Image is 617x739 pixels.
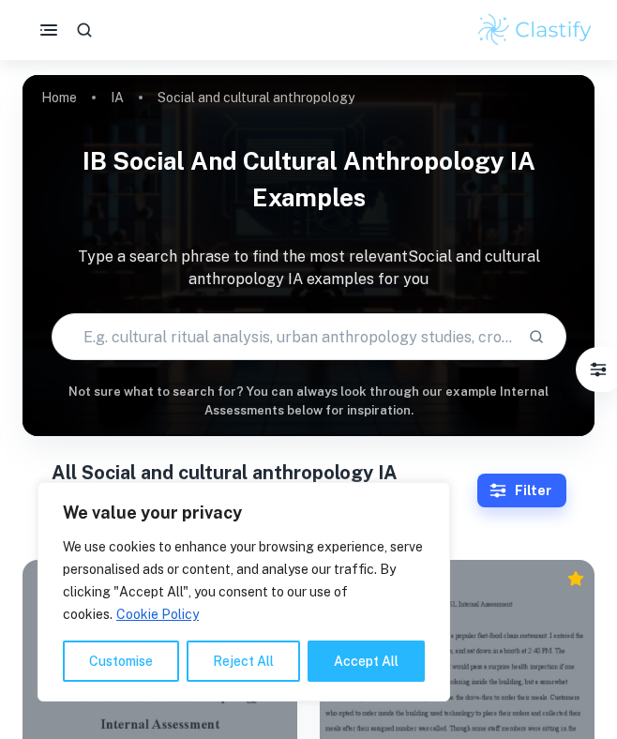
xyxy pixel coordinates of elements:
[111,84,124,111] a: IA
[566,569,585,588] div: Premium
[475,11,594,49] img: Clastify logo
[158,87,354,108] p: Social and cultural anthropology
[115,606,200,623] a: Cookie Policy
[520,321,552,353] button: Search
[38,482,450,701] div: We value your privacy
[63,535,425,626] p: We use cookies to enhance your browsing experience, serve personalised ads or content, and analys...
[23,135,594,223] h1: IB Social and cultural anthropology IA examples
[477,474,566,507] button: Filter
[52,459,477,515] h1: All Social and cultural anthropology IA Examples
[579,351,617,388] button: Filter
[53,310,513,363] input: E.g. cultural ritual analysis, urban anthropology studies, cross-cultural comparisons...
[63,641,179,682] button: Customise
[23,246,594,291] p: Type a search phrase to find the most relevant Social and cultural anthropology IA examples for you
[23,383,594,421] h6: Not sure what to search for? You can always look through our example Internal Assessments below f...
[308,641,425,682] button: Accept All
[63,502,425,524] p: We value your privacy
[187,641,300,682] button: Reject All
[41,84,77,111] a: Home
